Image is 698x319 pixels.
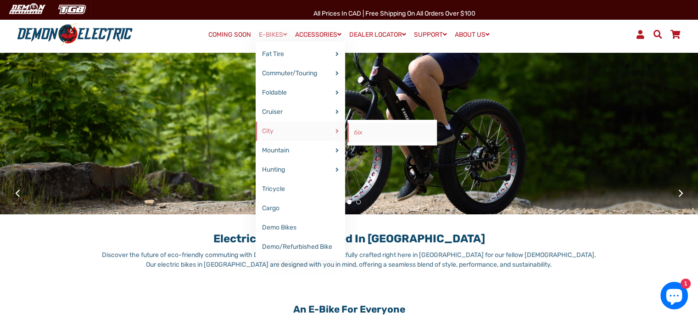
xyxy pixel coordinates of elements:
button: 2 of 3 [347,200,352,204]
a: DEALER LOCATOR [346,28,409,41]
a: COMING SOON [205,28,254,41]
a: Cruiser [256,102,345,122]
h1: Electric E-Bikes Designed in [GEOGRAPHIC_DATA] [99,223,599,246]
inbox-online-store-chat: Shopify online store chat [658,282,691,312]
img: TGB Canada [53,2,91,17]
button: 3 of 3 [356,200,361,204]
a: Commuter/Touring [256,64,345,83]
a: Tricycle [256,179,345,199]
a: E-BIKES [256,28,290,41]
p: Discover the future of eco-friendly commuting with Demon Electric eBikes, thoughtfully crafted ri... [99,250,599,269]
a: City [256,122,345,141]
a: Demo/Refurbished Bike [256,237,345,257]
a: Hunting [256,160,345,179]
span: All Prices in CAD | Free shipping on all orders over $100 [313,10,475,17]
img: Demon Electric [5,2,49,17]
a: Mountain [256,141,345,160]
a: Cargo [256,199,345,218]
a: 6ix [347,123,437,142]
a: ABOUT US [452,28,493,41]
a: SUPPORT [411,28,450,41]
a: Fat Tire [256,45,345,64]
a: Demo Bikes [256,218,345,237]
img: Demon Electric logo [14,22,136,46]
a: Foldable [256,83,345,102]
a: ACCESSORIES [292,28,345,41]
